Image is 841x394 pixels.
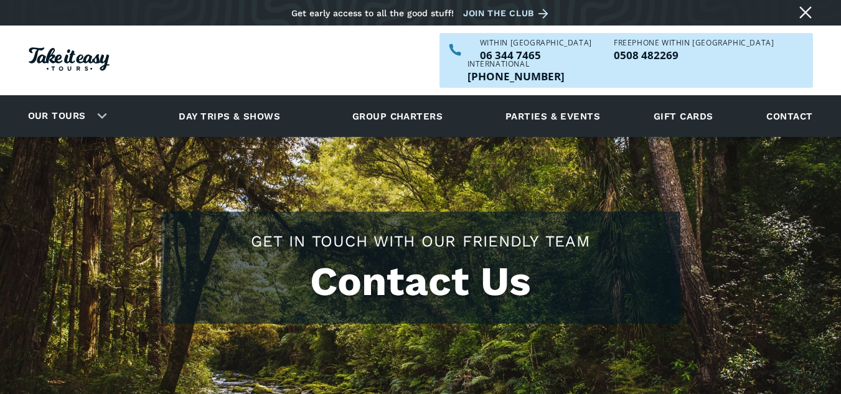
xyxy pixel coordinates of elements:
[614,50,774,60] p: 0508 482269
[614,39,774,47] div: Freephone WITHIN [GEOGRAPHIC_DATA]
[467,71,565,82] a: Call us outside of NZ on +6463447465
[173,230,668,252] h2: GET IN TOUCH WITH OUR FRIENDLY TEAM
[29,47,110,71] img: Take it easy Tours logo
[467,60,565,68] div: International
[480,50,592,60] a: Call us within NZ on 063447465
[337,99,458,133] a: Group charters
[463,6,553,21] a: Join the club
[796,2,815,22] a: Close message
[13,99,117,133] div: Our tours
[29,41,110,80] a: Homepage
[467,71,565,82] p: [PHONE_NUMBER]
[499,99,606,133] a: Parties & events
[291,8,454,18] div: Get early access to all the good stuff!
[480,50,592,60] p: 06 344 7465
[647,99,720,133] a: Gift cards
[173,258,668,305] h1: Contact Us
[163,99,296,133] a: Day trips & shows
[760,99,819,133] a: Contact
[19,101,95,131] a: Our tours
[480,39,592,47] div: WITHIN [GEOGRAPHIC_DATA]
[614,50,774,60] a: Call us freephone within NZ on 0508482269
